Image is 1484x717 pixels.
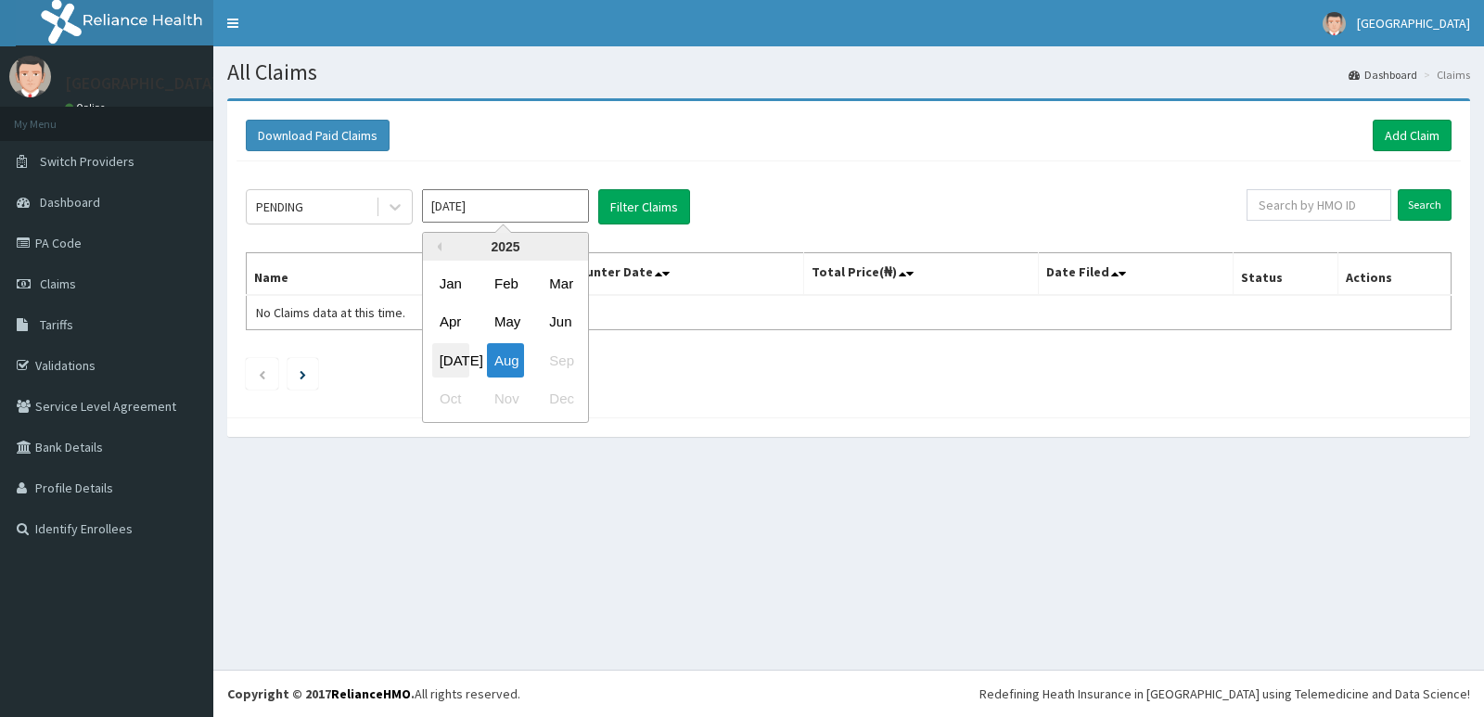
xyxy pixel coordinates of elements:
img: User Image [1323,12,1346,35]
div: Choose February 2025 [487,266,524,301]
span: No Claims data at this time. [256,304,405,321]
th: Total Price(₦) [803,253,1038,296]
th: Name [247,253,550,296]
div: PENDING [256,198,303,216]
div: month 2025-08 [423,264,588,418]
div: Choose May 2025 [487,305,524,339]
a: RelianceHMO [331,685,411,702]
a: Previous page [258,365,266,382]
span: [GEOGRAPHIC_DATA] [1357,15,1470,32]
a: Add Claim [1373,120,1452,151]
span: Tariffs [40,316,73,333]
input: Search [1398,189,1452,221]
div: Choose June 2025 [542,305,579,339]
button: Previous Year [432,242,441,251]
p: [GEOGRAPHIC_DATA] [65,75,218,92]
footer: All rights reserved. [213,670,1484,717]
span: Dashboard [40,194,100,211]
div: Choose July 2025 [432,343,469,378]
input: Search by HMO ID [1247,189,1392,221]
h1: All Claims [227,60,1470,84]
div: Choose August 2025 [487,343,524,378]
a: Next page [300,365,306,382]
span: Claims [40,275,76,292]
div: Choose March 2025 [542,266,579,301]
li: Claims [1419,67,1470,83]
th: Actions [1337,253,1451,296]
th: Date Filed [1039,253,1234,296]
button: Filter Claims [598,189,690,224]
div: Choose April 2025 [432,305,469,339]
th: Status [1233,253,1337,296]
input: Select Month and Year [422,189,589,223]
div: 2025 [423,233,588,261]
span: Switch Providers [40,153,134,170]
div: Redefining Heath Insurance in [GEOGRAPHIC_DATA] using Telemedicine and Data Science! [979,685,1470,703]
strong: Copyright © 2017 . [227,685,415,702]
img: User Image [9,56,51,97]
a: Online [65,101,109,114]
a: Dashboard [1349,67,1417,83]
button: Download Paid Claims [246,120,390,151]
div: Choose January 2025 [432,266,469,301]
